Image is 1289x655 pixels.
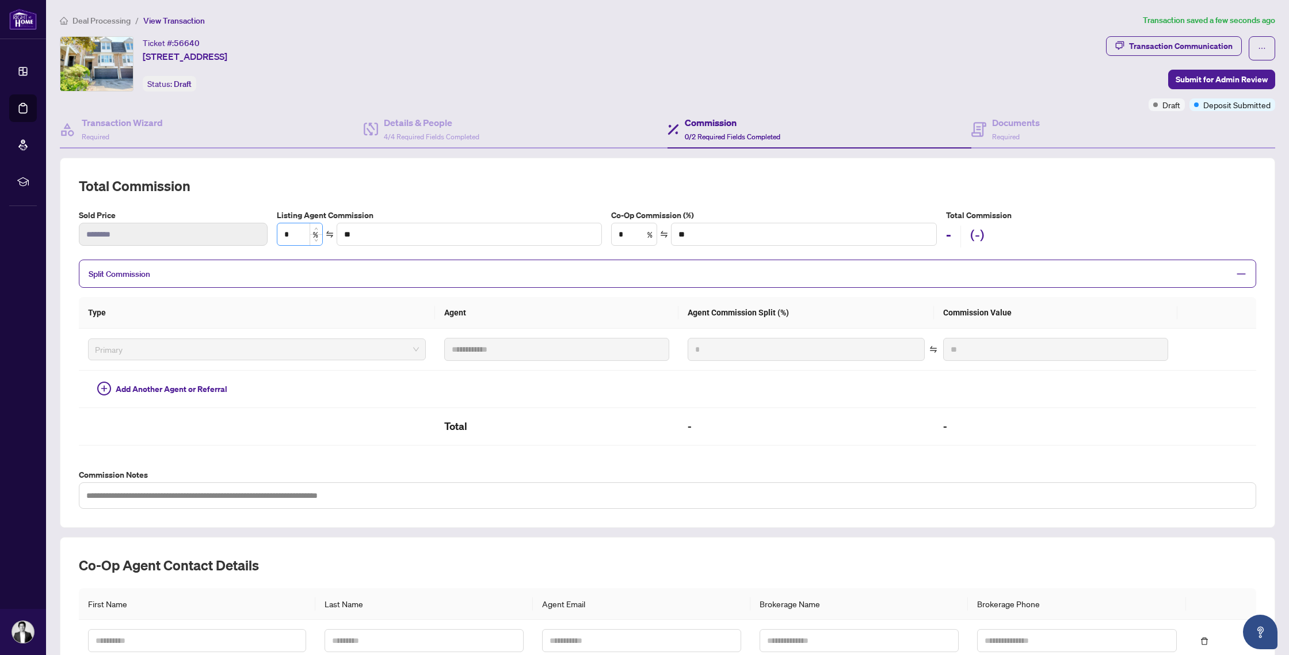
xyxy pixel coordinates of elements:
[444,417,669,436] h2: Total
[1162,98,1180,111] span: Draft
[660,230,668,238] span: swap
[929,345,937,353] span: swap
[1168,70,1275,89] button: Submit for Admin Review
[89,269,150,279] span: Split Commission
[750,588,968,620] th: Brokerage Name
[934,297,1177,329] th: Commission Value
[79,209,268,222] label: Sold Price
[1129,37,1233,55] div: Transaction Communication
[992,132,1020,141] span: Required
[310,223,322,234] span: Increase Value
[314,238,318,242] span: down
[1176,70,1268,89] span: Submit for Admin Review
[384,132,479,141] span: 4/4 Required Fields Completed
[9,9,37,30] img: logo
[1203,98,1271,111] span: Deposit Submitted
[1236,269,1246,279] span: minus
[97,382,111,395] span: plus-circle
[611,209,936,222] label: Co-Op Commission (%)
[82,116,163,130] h4: Transaction Wizard
[79,469,1256,481] label: Commission Notes
[1258,44,1266,52] span: ellipsis
[970,226,985,247] h2: (-)
[315,588,533,620] th: Last Name
[685,132,780,141] span: 0/2 Required Fields Completed
[95,341,419,358] span: Primary
[685,116,780,130] h4: Commission
[60,37,133,91] img: IMG-W12403086_1.jpg
[143,16,205,26] span: View Transaction
[79,297,435,329] th: Type
[310,234,322,245] span: Decrease Value
[992,116,1040,130] h4: Documents
[326,230,334,238] span: swap
[79,260,1256,288] div: Split Commission
[688,417,925,436] h2: -
[946,209,1256,222] h5: Total Commission
[1243,615,1277,649] button: Open asap
[143,36,200,49] div: Ticket #:
[12,621,34,643] img: Profile Icon
[73,16,131,26] span: Deal Processing
[174,38,200,48] span: 56640
[968,588,1185,620] th: Brokerage Phone
[314,227,318,231] span: up
[143,49,227,63] span: [STREET_ADDRESS]
[384,116,479,130] h4: Details & People
[60,17,68,25] span: home
[1106,36,1242,56] button: Transaction Communication
[678,297,934,329] th: Agent Commission Split (%)
[174,79,192,89] span: Draft
[135,14,139,27] li: /
[533,588,750,620] th: Agent Email
[79,588,315,620] th: First Name
[943,417,1168,436] h2: -
[79,177,1256,195] h2: Total Commission
[116,383,227,395] span: Add Another Agent or Referral
[79,556,1256,574] h2: Co-op Agent Contact Details
[82,132,109,141] span: Required
[435,297,678,329] th: Agent
[88,380,237,398] button: Add Another Agent or Referral
[143,76,196,92] div: Status:
[1143,14,1275,27] article: Transaction saved a few seconds ago
[277,209,602,222] label: Listing Agent Commission
[946,226,951,247] h2: -
[1200,637,1208,645] span: delete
